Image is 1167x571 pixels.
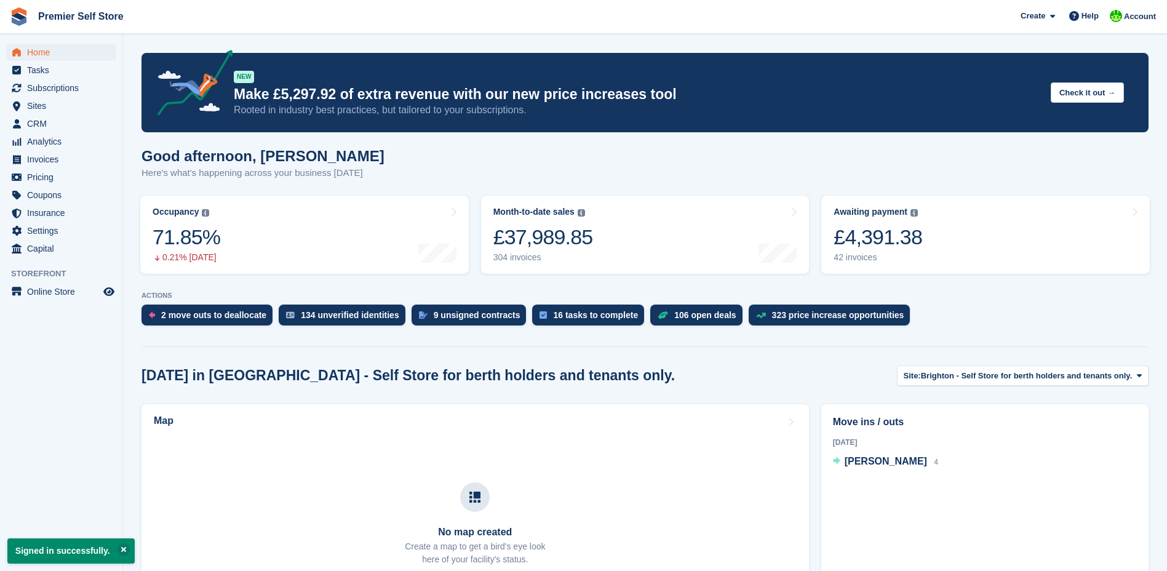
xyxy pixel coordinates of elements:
h3: No map created [405,527,545,538]
a: 16 tasks to complete [532,305,650,332]
div: NEW [234,71,254,83]
img: stora-icon-8386f47178a22dfd0bd8f6a31ec36ba5ce8667c1dd55bd0f319d3a0aa187defe.svg [10,7,28,26]
a: Premier Self Store [33,6,129,26]
a: menu [6,204,116,222]
div: 323 price increase opportunities [772,310,904,320]
span: Pricing [27,169,101,186]
span: Sites [27,97,101,114]
div: 106 open deals [674,310,736,320]
img: move_outs_to_deallocate_icon-f764333ba52eb49d3ac5e1228854f67142a1ed5810a6f6cc68b1a99e826820c5.svg [149,311,155,319]
button: Check it out → [1051,82,1124,103]
a: menu [6,97,116,114]
img: task-75834270c22a3079a89374b754ae025e5fb1db73e45f91037f5363f120a921f8.svg [540,311,547,319]
p: Here's what's happening across your business [DATE] [141,166,384,180]
span: Subscriptions [27,79,101,97]
a: menu [6,240,116,257]
a: Month-to-date sales £37,989.85 304 invoices [481,196,810,274]
div: [DATE] [833,437,1137,448]
div: 16 tasks to complete [553,310,638,320]
span: Analytics [27,133,101,150]
span: Settings [27,222,101,239]
span: CRM [27,115,101,132]
img: deal-1b604bf984904fb50ccaf53a9ad4b4a5d6e5aea283cecdc64d6e3604feb123c2.svg [658,311,668,319]
h2: Map [154,415,173,426]
div: 134 unverified identities [301,310,399,320]
span: 4 [934,458,938,466]
span: Account [1124,10,1156,23]
img: icon-info-grey-7440780725fd019a000dd9b08b2336e03edf1995a4989e88bcd33f0948082b44.svg [910,209,918,217]
button: Site: Brighton - Self Store for berth holders and tenants only. [897,365,1149,386]
p: Signed in successfully. [7,538,135,564]
span: Coupons [27,186,101,204]
span: Storefront [11,268,122,280]
h1: Good afternoon, [PERSON_NAME] [141,148,384,164]
div: 42 invoices [834,252,922,263]
a: [PERSON_NAME] 4 [833,454,938,470]
a: menu [6,115,116,132]
a: menu [6,133,116,150]
a: Preview store [102,284,116,299]
span: Invoices [27,151,101,168]
img: contract_signature_icon-13c848040528278c33f63329250d36e43548de30e8caae1d1a13099fd9432cc5.svg [419,311,428,319]
a: menu [6,62,116,79]
a: 9 unsigned contracts [412,305,533,332]
img: icon-info-grey-7440780725fd019a000dd9b08b2336e03edf1995a4989e88bcd33f0948082b44.svg [578,209,585,217]
a: Occupancy 71.85% 0.21% [DATE] [140,196,469,274]
p: ACTIONS [141,292,1149,300]
span: Site: [904,370,921,382]
a: Awaiting payment £4,391.38 42 invoices [821,196,1150,274]
div: £37,989.85 [493,225,593,250]
span: Create [1021,10,1045,22]
div: £4,391.38 [834,225,922,250]
p: Make £5,297.92 of extra revenue with our new price increases tool [234,86,1041,103]
h2: Move ins / outs [833,415,1137,429]
div: Month-to-date sales [493,207,575,217]
span: [PERSON_NAME] [845,456,927,466]
img: Kirsten Hallett [1110,10,1122,22]
a: menu [6,169,116,186]
div: 2 move outs to deallocate [161,310,266,320]
span: Home [27,44,101,61]
a: 134 unverified identities [279,305,412,332]
div: Awaiting payment [834,207,907,217]
img: price_increase_opportunities-93ffe204e8149a01c8c9dc8f82e8f89637d9d84a8eef4429ea346261dce0b2c0.svg [756,313,766,318]
a: menu [6,44,116,61]
span: Capital [27,240,101,257]
span: Tasks [27,62,101,79]
a: 323 price increase opportunities [749,305,917,332]
a: menu [6,283,116,300]
img: verify_identity-adf6edd0f0f0b5bbfe63781bf79b02c33cf7c696d77639b501bdc392416b5a36.svg [286,311,295,319]
span: Brighton - Self Store for berth holders and tenants only. [921,370,1133,382]
img: price-adjustments-announcement-icon-8257ccfd72463d97f412b2fc003d46551f7dbcb40ab6d574587a9cd5c0d94... [147,50,233,120]
h2: [DATE] in [GEOGRAPHIC_DATA] - Self Store for berth holders and tenants only. [141,367,675,384]
span: Insurance [27,204,101,222]
a: menu [6,186,116,204]
a: menu [6,151,116,168]
a: 106 open deals [650,305,748,332]
p: Create a map to get a bird's eye look here of your facility's status. [405,540,545,566]
a: 2 move outs to deallocate [141,305,279,332]
img: icon-info-grey-7440780725fd019a000dd9b08b2336e03edf1995a4989e88bcd33f0948082b44.svg [202,209,209,217]
div: 9 unsigned contracts [434,310,520,320]
div: Occupancy [153,207,199,217]
span: Help [1081,10,1099,22]
p: Rooted in industry best practices, but tailored to your subscriptions. [234,103,1041,117]
div: 71.85% [153,225,220,250]
a: menu [6,222,116,239]
div: 0.21% [DATE] [153,252,220,263]
span: Online Store [27,283,101,300]
div: 304 invoices [493,252,593,263]
img: map-icn-33ee37083ee616e46c38cad1a60f524a97daa1e2b2c8c0bc3eb3415660979fc1.svg [469,492,480,503]
a: menu [6,79,116,97]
